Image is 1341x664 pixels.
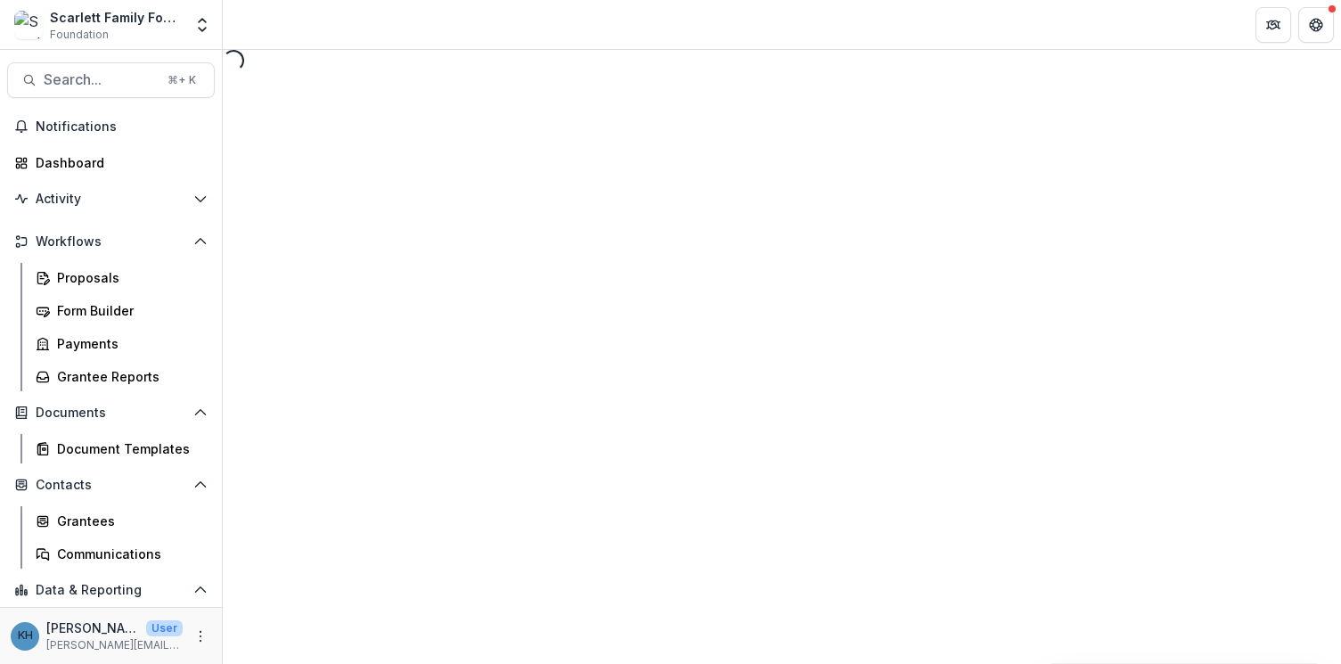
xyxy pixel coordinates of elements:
[7,184,215,213] button: Open Activity
[57,268,200,287] div: Proposals
[7,227,215,256] button: Open Workflows
[7,576,215,604] button: Open Data & Reporting
[146,620,183,636] p: User
[46,619,139,637] p: [PERSON_NAME]
[190,7,215,43] button: Open entity switcher
[57,512,200,530] div: Grantees
[36,478,186,493] span: Contacts
[50,27,109,43] span: Foundation
[14,11,43,39] img: Scarlett Family Foundation
[29,362,215,391] a: Grantee Reports
[46,637,183,653] p: [PERSON_NAME][EMAIL_ADDRESS][DOMAIN_NAME]
[57,301,200,320] div: Form Builder
[29,296,215,325] a: Form Builder
[50,8,183,27] div: Scarlett Family Foundation
[29,263,215,292] a: Proposals
[7,471,215,499] button: Open Contacts
[29,434,215,463] a: Document Templates
[57,439,200,458] div: Document Templates
[36,153,200,172] div: Dashboard
[57,334,200,353] div: Payments
[1298,7,1334,43] button: Get Help
[36,583,186,598] span: Data & Reporting
[36,406,186,421] span: Documents
[18,630,33,642] div: Katie Hazelwood
[7,112,215,141] button: Notifications
[164,70,200,90] div: ⌘ + K
[1255,7,1291,43] button: Partners
[29,539,215,569] a: Communications
[44,71,157,88] span: Search...
[7,148,215,177] a: Dashboard
[36,192,186,207] span: Activity
[57,545,200,563] div: Communications
[29,329,215,358] a: Payments
[36,234,186,250] span: Workflows
[29,506,215,536] a: Grantees
[57,367,200,386] div: Grantee Reports
[7,62,215,98] button: Search...
[190,626,211,647] button: More
[7,398,215,427] button: Open Documents
[36,119,208,135] span: Notifications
